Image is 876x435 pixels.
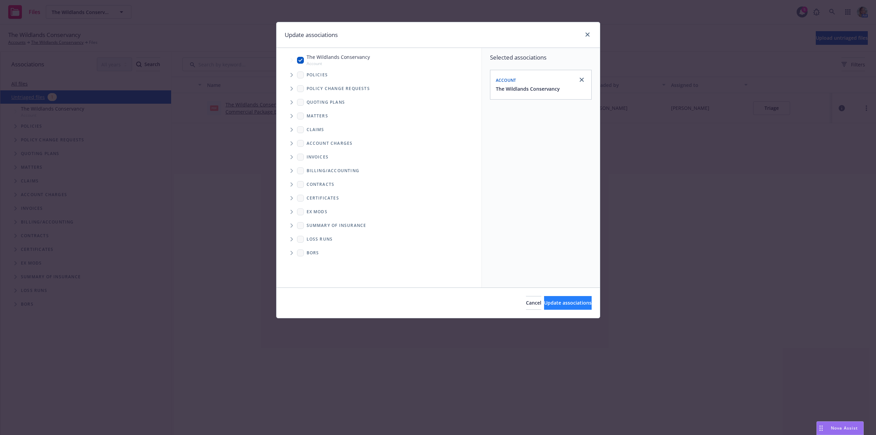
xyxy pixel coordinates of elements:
span: Update associations [544,299,592,306]
span: Ex Mods [307,210,327,214]
h1: Update associations [285,30,338,39]
span: Claims [307,128,324,132]
a: close [578,76,586,84]
a: close [583,30,592,39]
span: Policies [307,73,328,77]
span: BORs [307,251,319,255]
div: Folder Tree Example [276,164,481,260]
div: Drag to move [817,422,825,435]
span: Account [307,61,370,66]
span: Summary of insurance [307,223,366,228]
button: The Wildlands Conservancy [496,85,560,92]
span: Quoting plans [307,100,345,104]
button: Nova Assist [816,421,864,435]
span: Certificates [307,196,339,200]
span: Billing/Accounting [307,169,360,173]
div: Tree Example [276,52,481,164]
span: Cancel [526,299,541,306]
button: Update associations [544,296,592,310]
button: Cancel [526,296,541,310]
span: Matters [307,114,328,118]
span: Loss Runs [307,237,333,241]
span: Account [496,77,516,83]
span: Nova Assist [831,425,858,431]
span: Policy change requests [307,87,370,91]
span: Contracts [307,182,335,187]
span: Invoices [307,155,329,159]
span: Selected associations [490,53,592,62]
span: Account charges [307,141,353,145]
span: The Wildlands Conservancy [307,53,370,61]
